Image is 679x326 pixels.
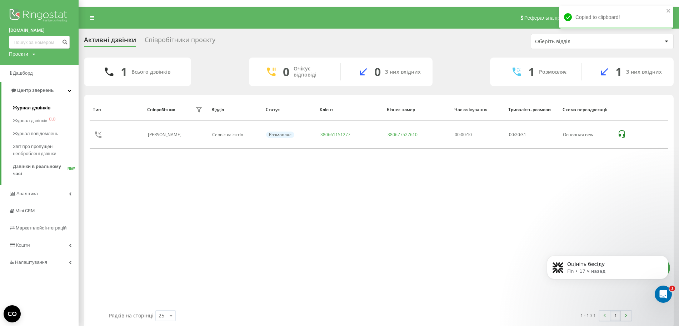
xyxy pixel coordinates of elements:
div: Бізнес номер [387,107,447,112]
span: Дзвінки в реальному часі [13,163,68,177]
div: Розмовляє [266,132,294,138]
div: Оберіть відділ [535,39,620,45]
a: Журнал дзвінків [13,102,79,114]
div: 1 [528,65,535,79]
a: 380677527610 [388,132,418,138]
a: Журнал дзвінківOLD [13,114,79,127]
span: Налаштування [15,260,47,265]
span: Звіт про пропущені необроблені дзвінки [13,143,75,157]
span: Mini CRM [15,208,35,213]
a: Дзвінки в реальному часіNEW [13,160,79,180]
div: З них вхідних [385,69,421,75]
div: Основная new [563,132,610,137]
span: Журнал дзвінків [13,104,51,112]
a: [DOMAIN_NAME] [9,27,70,34]
div: Очікує відповіді [294,66,330,78]
span: Дашборд [13,70,33,76]
iframe: Intercom live chat [655,286,672,303]
div: : : [509,132,526,137]
span: 1 [669,286,675,291]
div: Схема переадресації [563,107,610,112]
div: 25 [159,312,164,319]
div: Тип [93,107,140,112]
iframe: Intercom notifications сообщение [536,241,679,307]
div: Copied to clipboard! [559,6,673,29]
div: Співробітники проєкту [145,36,215,47]
div: Тривалість розмови [508,107,556,112]
span: Реферальна програма [524,15,577,21]
div: Розмовляє [539,69,566,75]
div: 0 [283,65,289,79]
span: Маркетплейс інтеграцій [16,225,67,231]
div: 00:00:10 [455,132,501,137]
div: 0 [374,65,381,79]
div: Активні дзвінки [84,36,136,47]
div: Сервіс клієнтів [212,132,259,137]
div: Час очікування [454,107,502,112]
div: 1 - 1 з 1 [580,312,596,319]
span: 31 [521,132,526,138]
span: 00 [509,132,514,138]
div: 1 [121,65,127,79]
button: Open CMP widget [4,305,21,322]
div: З них вхідних [626,69,662,75]
div: Співробітник [147,107,175,112]
img: Ringostat logo [9,7,70,25]
div: [PERSON_NAME] [148,132,183,137]
div: Статус [266,107,313,112]
div: Проекти [9,50,28,58]
span: Журнал дзвінків [13,117,47,124]
a: Центр звернень [1,82,79,99]
a: 380661151277 [320,132,350,138]
span: Аналiтика [16,191,38,196]
div: 1 [615,65,622,79]
span: Рядків на сторінці [109,312,154,319]
span: Журнал повідомлень [13,130,58,137]
a: 1 [610,311,621,321]
button: close [666,8,671,15]
div: Відділ [211,107,259,112]
input: Пошук за номером [9,36,70,49]
div: Клієнт [320,107,380,112]
span: Кошти [16,242,30,248]
a: Журнал повідомлень [13,127,79,140]
span: 20 [515,132,520,138]
span: Центр звернень [17,88,54,93]
div: Всього дзвінків [131,69,170,75]
a: Реферальна програма [517,7,579,29]
a: Звіт про пропущені необроблені дзвінки [13,140,79,160]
